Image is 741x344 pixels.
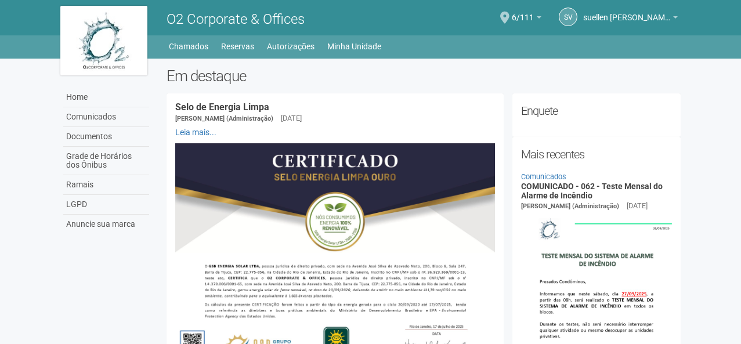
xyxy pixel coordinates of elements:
[167,11,305,27] span: O2 Corporate & Offices
[521,182,663,200] a: COMUNICADO - 062 - Teste Mensal do Alarme de Incêndio
[221,38,254,55] a: Reservas
[559,8,577,26] a: sv
[521,146,673,163] h2: Mais recentes
[583,15,678,24] a: suellen [PERSON_NAME]
[512,15,541,24] a: 6/111
[627,201,648,211] div: [DATE]
[60,6,147,75] img: logo.jpg
[175,115,273,122] span: [PERSON_NAME] (Administração)
[63,195,149,215] a: LGPD
[63,147,149,175] a: Grade de Horários dos Ônibus
[63,175,149,195] a: Ramais
[281,113,302,124] div: [DATE]
[63,127,149,147] a: Documentos
[521,102,673,120] h2: Enquete
[521,172,566,181] a: Comunicados
[169,38,208,55] a: Chamados
[327,38,381,55] a: Minha Unidade
[167,67,681,85] h2: Em destaque
[63,88,149,107] a: Home
[267,38,315,55] a: Autorizações
[175,102,269,113] a: Selo de Energia Limpa
[63,107,149,127] a: Comunicados
[583,2,670,22] span: suellen vasques lima
[512,2,534,22] span: 6/111
[521,202,619,210] span: [PERSON_NAME] (Administração)
[63,215,149,234] a: Anuncie sua marca
[175,128,216,137] a: Leia mais...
